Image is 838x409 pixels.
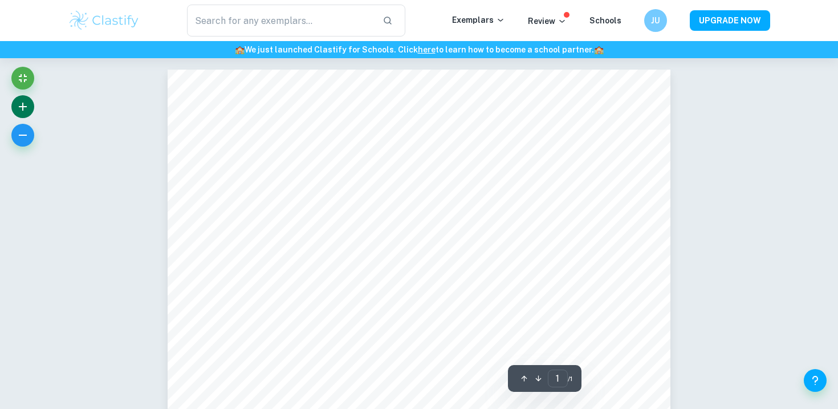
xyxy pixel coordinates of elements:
[804,369,827,392] button: Help and Feedback
[528,15,567,27] p: Review
[690,10,770,31] button: UPGRADE NOW
[452,14,505,26] p: Exemplars
[235,45,245,54] span: 🏫
[187,5,373,37] input: Search for any exemplars...
[418,45,436,54] a: here
[644,9,667,32] button: JU
[11,67,34,90] button: Exit fullscreen
[649,14,662,27] h6: JU
[68,9,140,32] img: Clastify logo
[594,45,604,54] span: 🏫
[2,43,836,56] h6: We just launched Clastify for Schools. Click to learn how to become a school partner.
[589,16,621,25] a: Schools
[568,374,572,384] span: / 1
